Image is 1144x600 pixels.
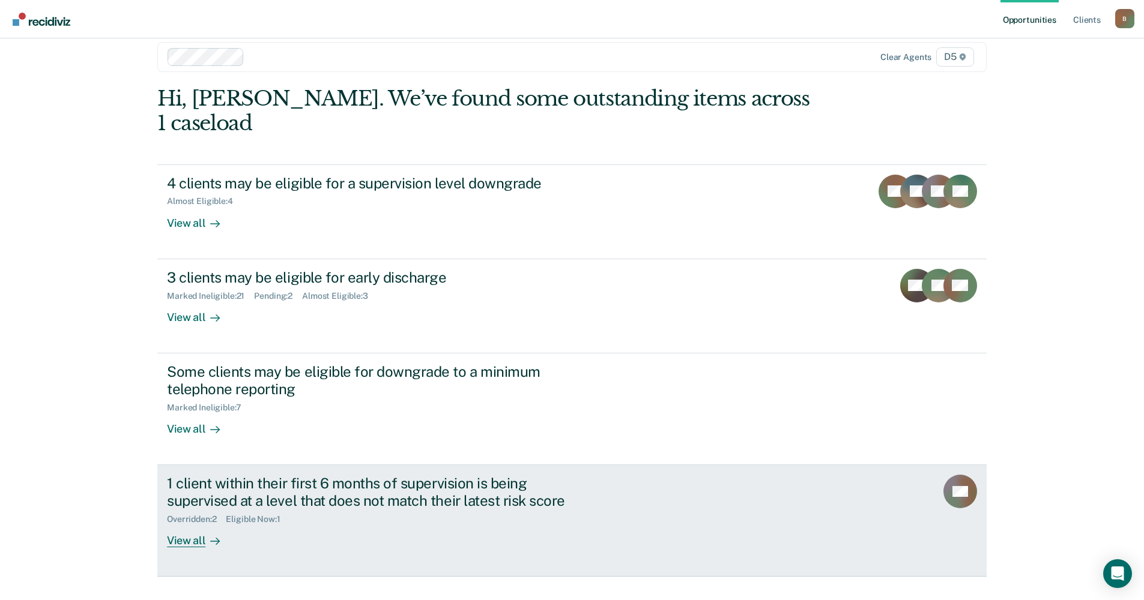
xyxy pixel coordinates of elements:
a: 4 clients may be eligible for a supervision level downgradeAlmost Eligible:4View all [157,164,987,259]
div: Clear agents [880,52,931,62]
div: View all [167,412,234,436]
div: 4 clients may be eligible for a supervision level downgrade [167,175,589,192]
div: 3 clients may be eligible for early discharge [167,269,589,286]
div: Pending : 2 [254,291,302,301]
div: B [1115,9,1134,28]
div: Marked Ineligible : 7 [167,403,250,413]
div: View all [167,301,234,324]
button: Profile dropdown button [1115,9,1134,28]
a: Some clients may be eligible for downgrade to a minimum telephone reportingMarked Ineligible:7Vie... [157,353,987,465]
div: Overridden : 2 [167,514,226,524]
div: Open Intercom Messenger [1103,559,1132,588]
div: Hi, [PERSON_NAME]. We’ve found some outstanding items across 1 caseload [157,86,821,136]
div: Almost Eligible : 3 [302,291,378,301]
div: View all [167,206,234,230]
div: Eligible Now : 1 [226,514,289,524]
div: View all [167,524,234,547]
a: 1 client within their first 6 months of supervision is being supervised at a level that does not ... [157,465,987,577]
div: Some clients may be eligible for downgrade to a minimum telephone reporting [167,363,589,398]
div: Marked Ineligible : 21 [167,291,254,301]
img: Recidiviz [13,13,70,26]
div: 1 client within their first 6 months of supervision is being supervised at a level that does not ... [167,475,589,509]
span: D5 [936,47,974,67]
a: 3 clients may be eligible for early dischargeMarked Ineligible:21Pending:2Almost Eligible:3View all [157,259,987,353]
div: Almost Eligible : 4 [167,196,243,206]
